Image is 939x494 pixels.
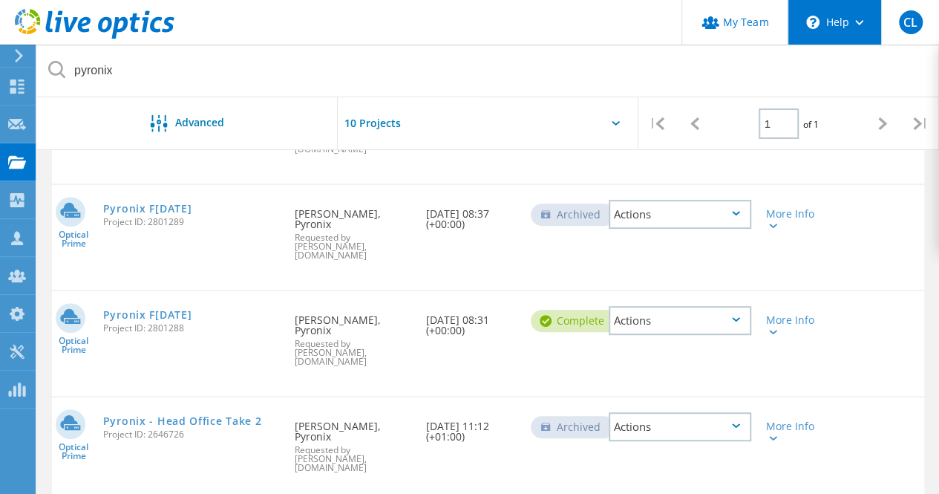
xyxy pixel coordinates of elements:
[901,97,939,150] div: |
[52,337,96,354] span: Optical Prime
[103,416,262,426] a: Pyronix - Head Office Take 2
[103,204,192,214] a: Pyronix F[DATE]
[531,416,615,438] div: Archived
[638,97,676,150] div: |
[609,306,751,335] div: Actions
[295,127,410,154] span: Requested by [PERSON_NAME], [DOMAIN_NAME]
[806,16,819,29] svg: \n
[287,397,418,487] div: [PERSON_NAME], Pyronix
[52,443,96,461] span: Optical Prime
[766,315,821,336] div: More Info
[802,118,818,131] span: of 1
[419,291,523,351] div: [DATE] 08:31 (+00:00)
[419,397,523,457] div: [DATE] 11:12 (+01:00)
[766,421,821,442] div: More Info
[103,310,192,320] a: Pyronix F[DATE]
[295,446,410,472] span: Requested by [PERSON_NAME], [DOMAIN_NAME]
[287,291,418,381] div: [PERSON_NAME], Pyronix
[295,233,410,260] span: Requested by [PERSON_NAME], [DOMAIN_NAME]
[531,204,615,226] div: Archived
[295,339,410,366] span: Requested by [PERSON_NAME], [DOMAIN_NAME]
[175,117,224,128] span: Advanced
[103,324,281,333] span: Project ID: 2801288
[103,218,281,227] span: Project ID: 2801289
[52,230,96,248] span: Optical Prime
[609,200,751,229] div: Actions
[903,16,917,28] span: CL
[103,430,281,439] span: Project ID: 2646726
[531,310,619,332] div: Complete
[766,209,821,230] div: More Info
[287,185,418,275] div: [PERSON_NAME], Pyronix
[609,412,751,441] div: Actions
[15,31,174,42] a: Live Optics Dashboard
[419,185,523,244] div: [DATE] 08:37 (+00:00)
